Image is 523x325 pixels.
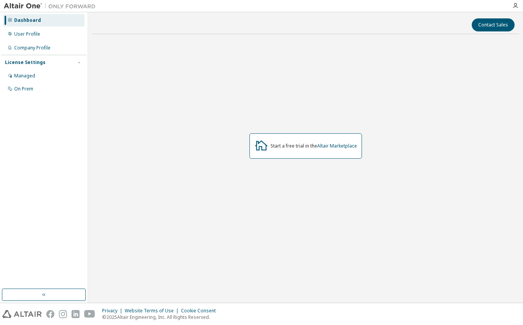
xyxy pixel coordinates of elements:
[317,143,357,149] a: Altair Marketplace
[4,2,99,10] img: Altair One
[14,31,40,37] div: User Profile
[2,310,42,318] img: altair_logo.svg
[14,17,41,23] div: Dashboard
[181,308,220,314] div: Cookie Consent
[270,143,357,149] div: Start a free trial in the
[125,308,181,314] div: Website Terms of Use
[59,310,67,318] img: instagram.svg
[46,310,54,318] img: facebook.svg
[84,310,95,318] img: youtube.svg
[72,310,80,318] img: linkedin.svg
[14,73,35,79] div: Managed
[14,86,33,92] div: On Prem
[14,45,51,51] div: Company Profile
[102,308,125,314] div: Privacy
[102,314,220,320] p: © 2025 Altair Engineering, Inc. All Rights Reserved.
[5,59,46,66] div: License Settings
[472,18,515,31] button: Contact Sales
